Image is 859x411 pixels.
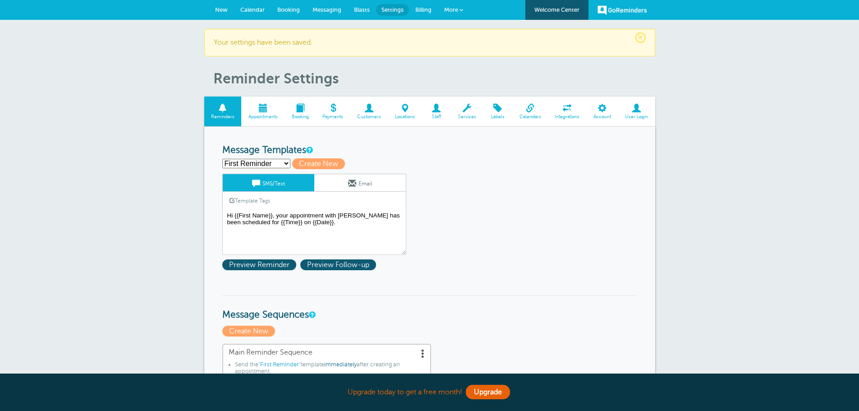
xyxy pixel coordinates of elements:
a: Account [587,97,618,127]
a: Customers [350,97,388,127]
span: Booking [277,6,300,13]
a: Preview Reminder [222,261,300,269]
span: New [215,6,228,13]
span: Integrations [552,114,582,120]
a: Email [314,174,406,191]
span: Blasts [354,6,370,13]
p: Your settings have been saved. [214,38,646,47]
span: Booking [289,114,311,120]
a: Payments [316,97,350,127]
li: Send the template after creating an appointment. [235,361,425,378]
span: User Login [623,114,651,120]
span: Calendars [517,114,543,120]
a: Template Tags [223,192,277,209]
textarea: Hi {{First Name}}, your appointment with [PERSON_NAME] has been scheduled for {{Time}} on {{Date}}. [222,210,406,255]
a: Message Sequences allow you to setup multiple reminder schedules that can use different Message T... [309,312,314,318]
span: Services [455,114,478,120]
span: Customers [355,114,384,120]
span: × [635,32,646,43]
span: Billing [415,6,432,13]
span: Settings [381,6,404,13]
a: Locations [388,97,422,127]
h3: Message Sequences [222,295,637,321]
span: Create New [292,158,345,169]
span: Staff [426,114,446,120]
span: Account [591,114,614,120]
h1: Reminder Settings [213,70,655,87]
h3: Message Templates [222,145,637,156]
span: Payments [320,114,346,120]
a: Settings [376,4,409,16]
span: Preview Reminder [222,259,296,270]
a: Booking [285,97,316,127]
a: Create New [222,327,277,335]
a: User Login [618,97,655,127]
a: Create New [292,160,349,168]
a: Calendars [512,97,548,127]
a: Appointments [241,97,285,127]
span: Calendar [240,6,265,13]
span: Labels [487,114,508,120]
a: Staff [422,97,451,127]
a: Main Reminder Sequence Send the"First Reminder"templateimmediatelyafter creating an appointment.S... [222,344,431,402]
a: Services [451,97,483,127]
span: Reminders [209,114,237,120]
span: Appointments [246,114,280,120]
a: Labels [483,97,512,127]
span: Preview Follow-up [300,259,376,270]
a: Upgrade [466,385,510,399]
span: Messaging [312,6,341,13]
div: Upgrade today to get a free month! [204,383,655,402]
span: Locations [393,114,418,120]
span: Main Reminder Sequence [229,348,425,357]
span: Create New [222,326,275,337]
span: immediately [324,361,357,368]
a: Preview Follow-up [300,261,378,269]
span: "First Reminder" [258,361,301,368]
a: SMS/Text [223,174,314,191]
a: This is the wording for your reminder and follow-up messages. You can create multiple templates i... [306,147,312,153]
a: Integrations [548,97,587,127]
span: More [444,6,458,13]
